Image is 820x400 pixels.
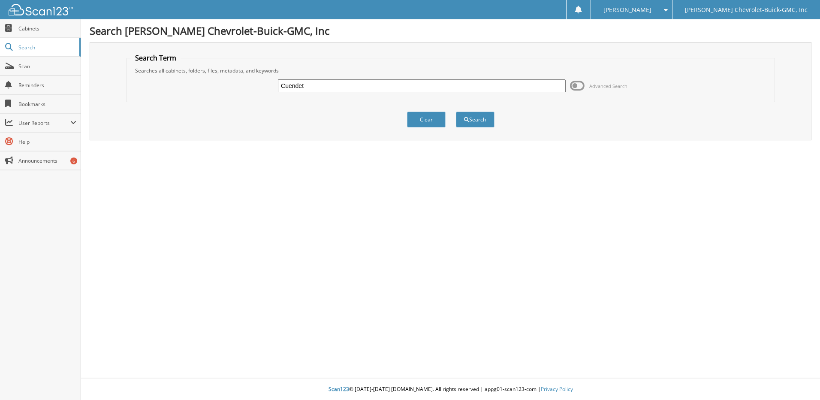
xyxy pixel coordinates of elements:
div: 6 [70,158,77,164]
h1: Search [PERSON_NAME] Chevrolet-Buick-GMC, Inc [90,24,811,38]
span: Announcements [18,157,76,164]
span: User Reports [18,119,70,127]
a: Privacy Policy [541,385,573,393]
img: scan123-logo-white.svg [9,4,73,15]
span: Scan123 [329,385,349,393]
legend: Search Term [131,53,181,63]
button: Search [456,112,494,127]
span: Cabinets [18,25,76,32]
span: [PERSON_NAME] Chevrolet-Buick-GMC, Inc [685,7,808,12]
span: Help [18,138,76,145]
span: Scan [18,63,76,70]
span: Search [18,44,75,51]
span: Advanced Search [589,83,627,89]
div: © [DATE]-[DATE] [DOMAIN_NAME]. All rights reserved | appg01-scan123-com | [81,379,820,400]
span: [PERSON_NAME] [603,7,651,12]
div: Searches all cabinets, folders, files, metadata, and keywords [131,67,770,74]
iframe: Chat Widget [777,359,820,400]
button: Clear [407,112,446,127]
span: Reminders [18,82,76,89]
span: Bookmarks [18,100,76,108]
